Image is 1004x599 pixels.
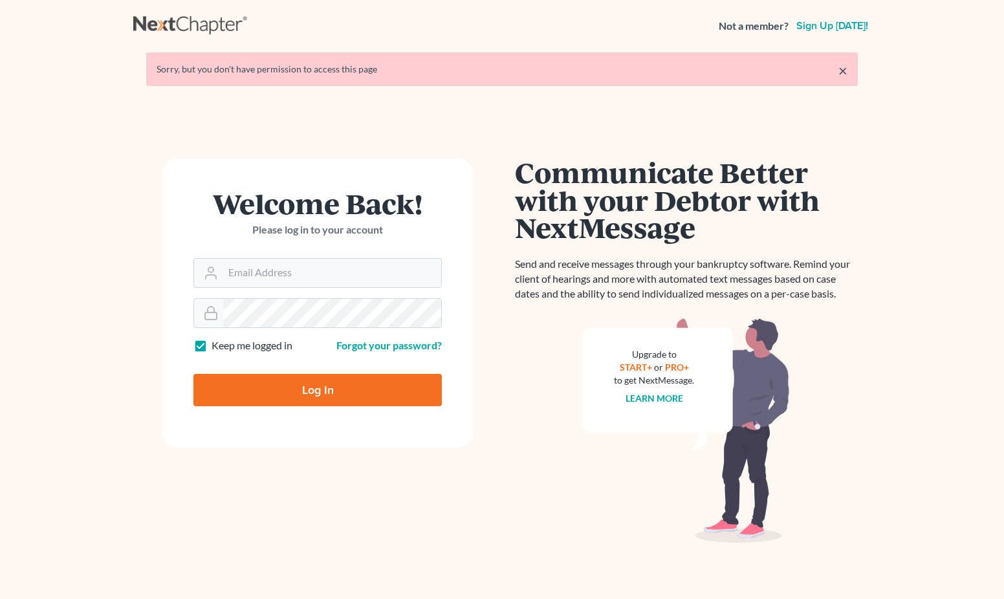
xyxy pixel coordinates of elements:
a: PRO+ [665,362,689,373]
img: nextmessage_bg-59042aed3d76b12b5cd301f8e5b87938c9018125f34e5fa2b7a6b67550977c72.svg [583,317,790,543]
input: Email Address [223,259,441,287]
h1: Welcome Back! [193,190,442,217]
p: Send and receive messages through your bankruptcy software. Remind your client of hearings and mo... [515,257,858,301]
a: Forgot your password? [336,339,442,351]
a: START+ [620,362,652,373]
label: Keep me logged in [212,338,292,353]
span: or [654,362,663,373]
h1: Communicate Better with your Debtor with NextMessage [515,158,858,241]
div: Upgrade to [614,348,694,361]
a: Learn more [626,393,683,404]
p: Please log in to your account [193,223,442,237]
div: Sorry, but you don't have permission to access this page [157,63,847,76]
a: × [838,63,847,78]
div: to get NextMessage. [614,374,694,387]
a: Sign up [DATE]! [794,21,871,31]
input: Log In [193,374,442,406]
strong: Not a member? [719,19,789,34]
